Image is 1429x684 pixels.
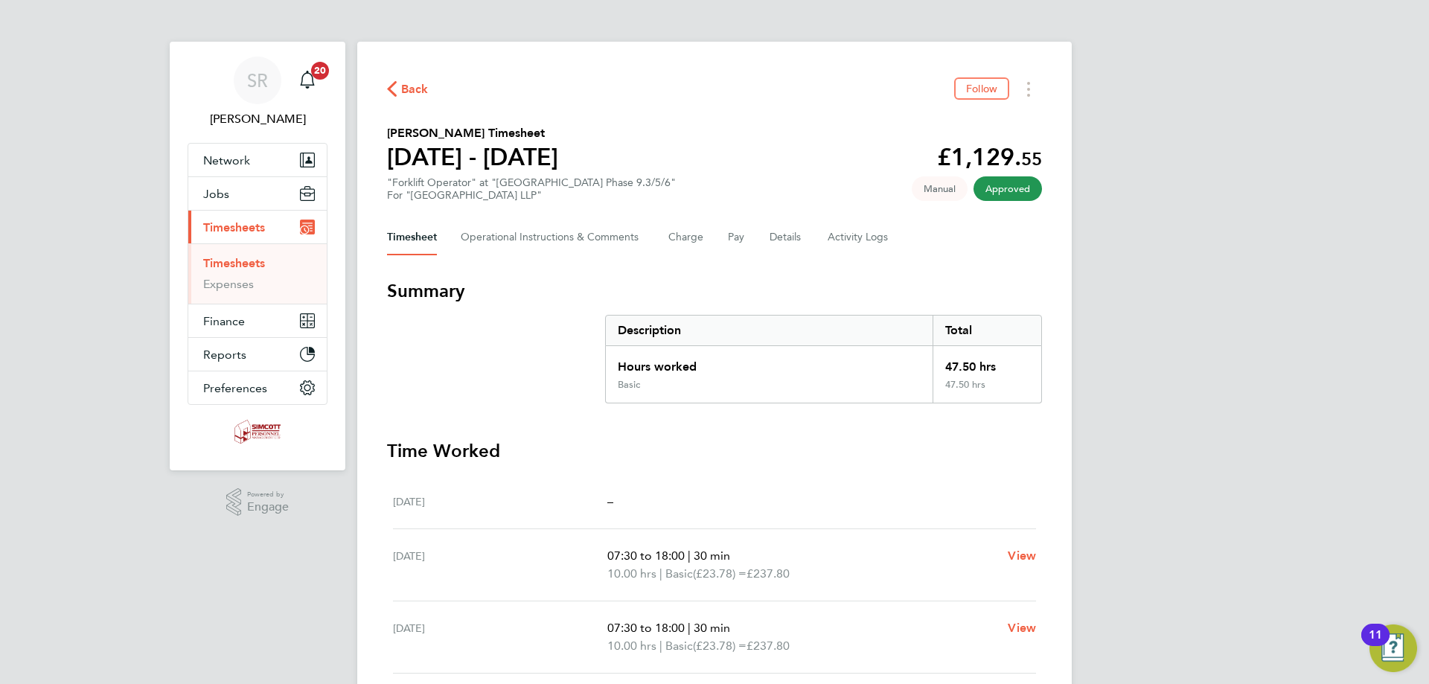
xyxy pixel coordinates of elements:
span: 07:30 to 18:00 [607,621,685,635]
button: Open Resource Center, 11 new notifications [1369,624,1417,672]
button: Timesheet [387,220,437,255]
span: SR [247,71,268,90]
div: Description [606,316,933,345]
span: Finance [203,314,245,328]
span: 30 min [694,549,730,563]
span: 30 min [694,621,730,635]
span: £237.80 [747,566,790,581]
div: 47.50 hrs [933,379,1041,403]
span: Scott Ridgers [188,110,327,128]
span: View [1008,549,1036,563]
div: Timesheets [188,243,327,304]
span: | [688,621,691,635]
a: 20 [292,57,322,104]
button: Jobs [188,177,327,210]
button: Preferences [188,371,327,404]
a: View [1008,619,1036,637]
div: [DATE] [393,619,607,655]
span: | [659,566,662,581]
span: Basic [665,565,693,583]
button: Pay [728,220,746,255]
span: Engage [247,501,289,514]
span: | [659,639,662,653]
button: Follow [954,77,1009,100]
span: 55 [1021,148,1042,170]
button: Operational Instructions & Comments [461,220,645,255]
button: Timesheets [188,211,327,243]
button: Timesheets Menu [1015,77,1042,100]
h1: [DATE] - [DATE] [387,142,558,172]
div: 47.50 hrs [933,346,1041,379]
span: Follow [966,82,997,95]
button: Finance [188,304,327,337]
div: 11 [1369,635,1382,654]
button: Back [387,80,429,98]
span: This timesheet has been approved. [974,176,1042,201]
nav: Main navigation [170,42,345,470]
div: For "[GEOGRAPHIC_DATA] LLP" [387,189,676,202]
div: [DATE] [393,493,607,511]
a: SR[PERSON_NAME] [188,57,327,128]
a: Go to home page [188,420,327,444]
a: Powered byEngage [226,488,290,517]
h2: [PERSON_NAME] Timesheet [387,124,558,142]
a: View [1008,547,1036,565]
div: [DATE] [393,547,607,583]
span: £237.80 [747,639,790,653]
span: Jobs [203,187,229,201]
span: View [1008,621,1036,635]
span: (£23.78) = [693,566,747,581]
button: Charge [668,220,704,255]
div: Hours worked [606,346,933,379]
span: (£23.78) = [693,639,747,653]
div: Basic [618,379,640,391]
span: Powered by [247,488,289,501]
span: – [607,494,613,508]
span: This timesheet was manually created. [912,176,968,201]
span: Network [203,153,250,167]
button: Details [770,220,804,255]
span: | [688,549,691,563]
img: simcott-logo-retina.png [234,420,281,444]
a: Timesheets [203,256,265,270]
app-decimal: £1,129. [937,143,1042,171]
div: Summary [605,315,1042,403]
button: Reports [188,338,327,371]
h3: Summary [387,279,1042,303]
span: 07:30 to 18:00 [607,549,685,563]
span: Timesheets [203,220,265,234]
span: Reports [203,348,246,362]
span: Back [401,80,429,98]
h3: Time Worked [387,439,1042,463]
button: Activity Logs [828,220,890,255]
span: 10.00 hrs [607,639,656,653]
span: Preferences [203,381,267,395]
span: Basic [665,637,693,655]
span: 10.00 hrs [607,566,656,581]
div: "Forklift Operator" at "[GEOGRAPHIC_DATA] Phase 9.3/5/6" [387,176,676,202]
button: Network [188,144,327,176]
div: Total [933,316,1041,345]
a: Expenses [203,277,254,291]
span: 20 [311,62,329,80]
